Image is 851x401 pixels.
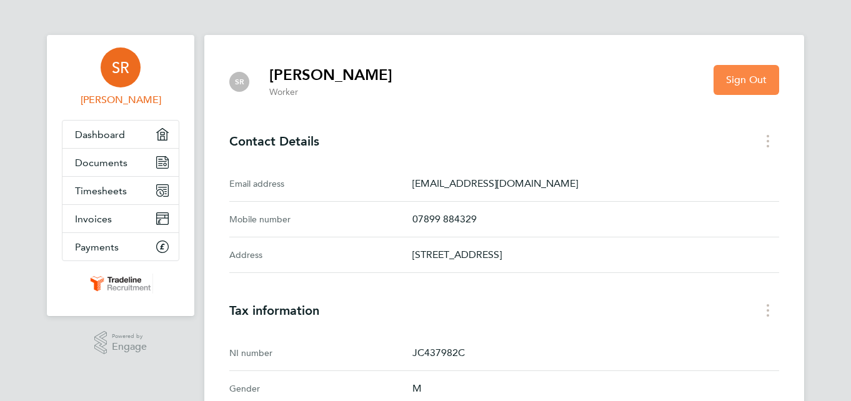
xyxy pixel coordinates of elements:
[62,274,179,294] a: Go to home page
[62,149,179,176] a: Documents
[412,345,779,360] p: JC437982C
[62,47,179,107] a: SR[PERSON_NAME]
[229,345,412,360] div: NI number
[229,176,412,191] div: Email address
[235,77,244,86] span: SR
[726,74,767,86] span: Sign Out
[229,247,412,262] div: Address
[47,35,194,316] nav: Main navigation
[229,134,779,149] h3: Contact Details
[714,65,779,95] button: Sign Out
[229,212,412,227] div: Mobile number
[75,213,112,225] span: Invoices
[229,381,412,396] div: Gender
[412,212,779,227] p: 07899 884329
[112,59,129,76] span: SR
[75,129,125,141] span: Dashboard
[88,274,153,294] img: tradelinerecruitment-logo-retina.png
[112,342,147,352] span: Engage
[62,177,179,204] a: Timesheets
[757,300,779,320] button: Tax information menu
[412,176,779,191] p: [EMAIL_ADDRESS][DOMAIN_NAME]
[62,205,179,232] a: Invoices
[62,233,179,260] a: Payments
[94,331,147,355] a: Powered byEngage
[229,72,249,92] div: Stephen Rudderham
[112,331,147,342] span: Powered by
[62,92,179,107] span: Stephen Rudderham
[412,381,779,396] p: M
[269,65,392,85] h2: [PERSON_NAME]
[757,131,779,151] button: Contact Details menu
[229,303,779,318] h3: Tax information
[75,185,127,197] span: Timesheets
[62,121,179,148] a: Dashboard
[269,86,392,99] p: Worker
[75,241,119,253] span: Payments
[412,247,779,262] p: [STREET_ADDRESS]
[75,157,127,169] span: Documents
